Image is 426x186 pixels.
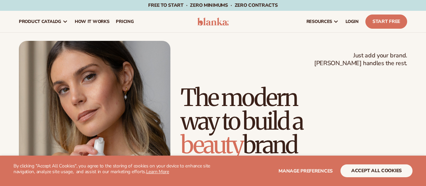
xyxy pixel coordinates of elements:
span: pricing [116,19,134,24]
span: Just add your brand. [PERSON_NAME] handles the rest. [314,52,407,68]
p: By clicking "Accept All Cookies", you agree to the storing of cookies on your device to enhance s... [13,163,213,175]
a: How It Works [71,11,113,32]
h1: The modern way to build a brand [181,86,407,157]
span: How It Works [75,19,109,24]
a: resources [303,11,342,32]
span: Free to start · ZERO minimums · ZERO contracts [148,2,277,8]
button: accept all cookies [340,164,413,177]
a: pricing [112,11,137,32]
span: beauty [181,130,243,160]
span: product catalog [19,19,61,24]
img: logo [197,18,229,26]
a: Learn More [146,168,169,175]
span: LOGIN [346,19,359,24]
span: resources [306,19,332,24]
a: product catalog [15,11,71,32]
button: Manage preferences [278,164,333,177]
a: LOGIN [342,11,362,32]
span: Manage preferences [278,168,333,174]
a: Start Free [365,15,407,29]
